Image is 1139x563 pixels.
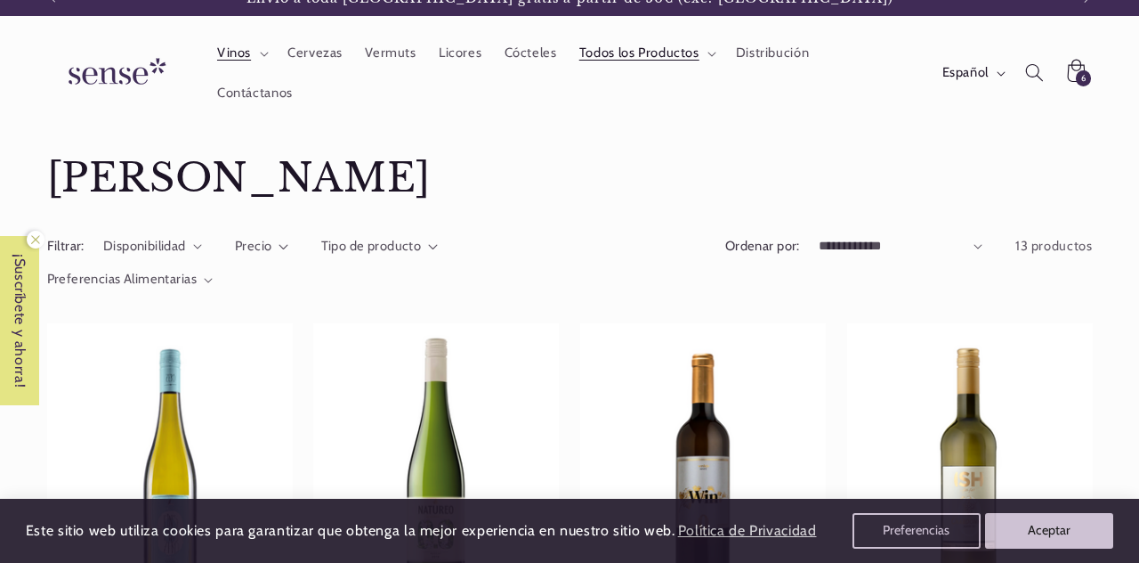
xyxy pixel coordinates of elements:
span: Todos los Productos [579,45,699,61]
summary: Tipo de producto (0 seleccionado) [321,237,438,257]
summary: Todos los Productos [568,34,724,73]
a: Vermuts [354,34,428,73]
img: Sense [47,47,181,98]
span: Este sitio web utiliza cookies para garantizar que obtenga la mejor experiencia en nuestro sitio ... [26,522,675,539]
a: Contáctanos [206,73,303,112]
h1: [PERSON_NAME] [47,153,1093,204]
button: Preferencias [852,513,981,549]
a: Distribución [724,34,820,73]
a: Política de Privacidad (opens in a new tab) [675,516,819,547]
span: Disponibilidad [103,238,186,254]
span: 13 productos [1015,238,1093,254]
summary: Disponibilidad (0 seleccionado) [103,237,202,257]
h2: Filtrar: [47,237,85,257]
span: Vinos [217,45,251,61]
button: Aceptar [985,513,1113,549]
span: Vermuts [365,45,416,61]
summary: Precio [235,237,288,257]
label: Ordenar por: [725,238,800,254]
a: Cervezas [276,34,353,73]
button: Español [931,55,1014,91]
span: Preferencias Alimentarias [47,271,198,287]
a: Cócteles [493,34,568,73]
span: Distribución [736,45,810,61]
span: Precio [235,238,272,254]
summary: Vinos [206,34,276,73]
span: Licores [439,45,481,61]
summary: Búsqueda [1014,53,1054,94]
span: Contáctanos [217,85,293,102]
a: Licores [427,34,493,73]
a: Sense [40,41,188,106]
span: Cervezas [287,45,343,61]
span: Cócteles [505,45,557,61]
span: ¡Suscríbete y ahorra! [2,236,38,405]
span: Tipo de producto [321,238,422,254]
summary: Preferencias Alimentarias (0 seleccionado) [47,270,214,290]
span: 6 [1081,70,1086,86]
span: Español [942,63,989,83]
